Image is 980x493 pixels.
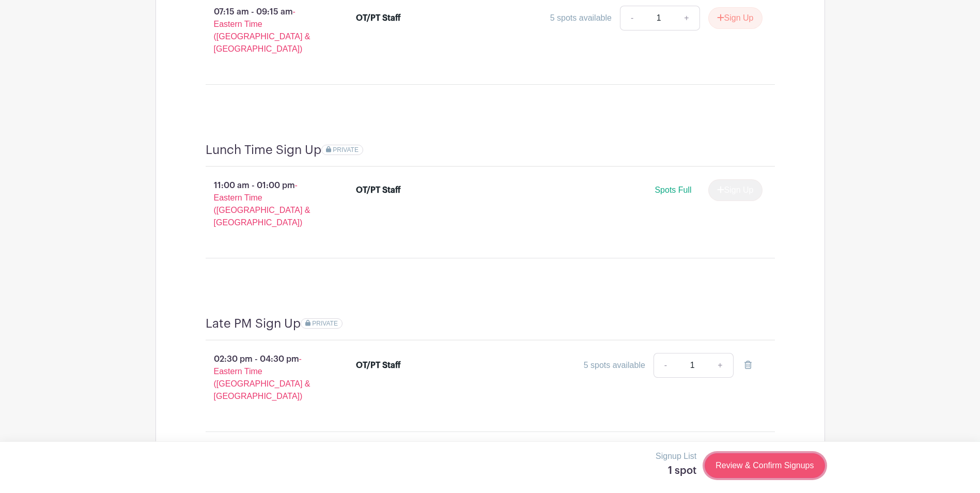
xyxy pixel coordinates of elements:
span: - Eastern Time ([GEOGRAPHIC_DATA] & [GEOGRAPHIC_DATA]) [214,355,310,400]
p: 02:30 pm - 04:30 pm [189,349,340,407]
span: - Eastern Time ([GEOGRAPHIC_DATA] & [GEOGRAPHIC_DATA]) [214,7,310,53]
a: + [674,6,699,30]
p: 11:00 am - 01:00 pm [189,175,340,233]
a: - [620,6,644,30]
span: - Eastern Time ([GEOGRAPHIC_DATA] & [GEOGRAPHIC_DATA]) [214,181,310,227]
a: - [654,353,677,378]
div: OT/PT Staff [356,359,401,372]
div: 5 spots available [550,12,612,24]
a: Review & Confirm Signups [705,453,825,478]
button: Sign Up [708,7,763,29]
a: + [707,353,733,378]
p: Signup List [656,450,696,463]
div: 5 spots available [584,359,645,372]
div: OT/PT Staff [356,12,401,24]
span: PRIVATE [312,320,338,327]
p: 07:15 am - 09:15 am [189,2,340,59]
h4: Lunch Time Sign Up [206,143,321,158]
h5: 1 spot [656,465,696,477]
div: OT/PT Staff [356,184,401,196]
span: PRIVATE [333,146,359,153]
span: Spots Full [655,186,691,194]
h4: Late PM Sign Up [206,316,301,331]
